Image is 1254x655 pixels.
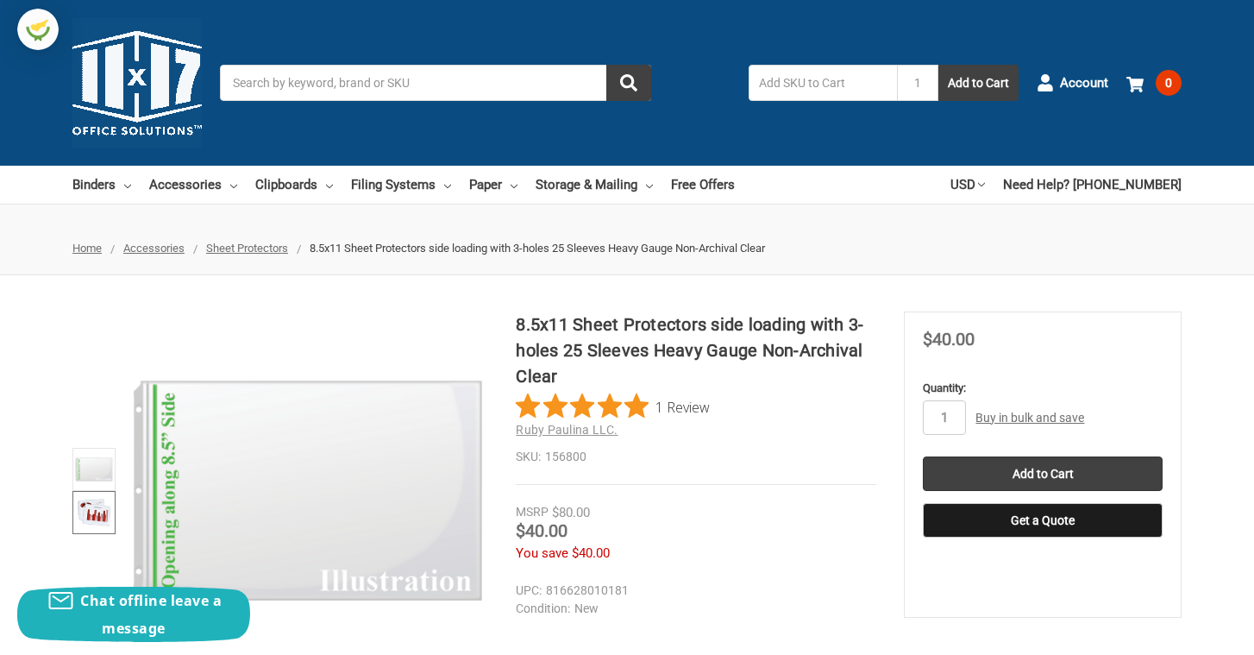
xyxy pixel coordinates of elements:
[516,545,568,561] span: You save
[516,394,710,419] button: Rated 5 out of 5 stars from 1 reviews. Jump to reviews.
[516,423,618,437] a: Ruby Paulina LLC.
[516,600,570,618] dt: Condition:
[950,166,985,204] a: USD
[938,65,1019,101] button: Add to Cart
[206,242,288,255] a: Sheet Protectors
[975,411,1084,425] a: Buy in bulk and save
[1003,166,1182,204] a: Need Help? [PHONE_NUMBER]
[923,503,1163,538] button: Get a Quote
[1156,70,1182,96] span: 0
[72,18,202,148] img: 11x17.com
[17,9,59,50] img: duty and tax information for Cyprus
[516,312,875,389] h1: 8.5x11 Sheet Protectors side loading with 3-holes 25 Sleeves Heavy Gauge Non-Archival Clear
[516,520,567,541] span: $40.00
[516,600,868,618] dd: New
[75,494,113,532] img: 8.5x11 Sheet Protectors side loading with 3-holes 25 Sleeves Heavy Gauge Non-Archival Clear
[469,166,517,204] a: Paper
[310,242,765,255] span: 8.5x11 Sheet Protectors side loading with 3-holes 25 Sleeves Heavy Gauge Non-Archival Clear
[72,166,131,204] a: Binders
[72,242,102,255] a: Home
[516,582,542,600] dt: UPC:
[923,380,1163,397] label: Quantity:
[655,394,710,419] span: 1 Review
[149,166,237,204] a: Accessories
[923,329,975,350] span: $40.00
[1037,60,1108,105] a: Account
[516,582,868,600] dd: 816628010181
[1060,73,1108,93] span: Account
[552,505,590,520] span: $80.00
[220,65,651,101] input: Search by keyword, brand or SKU
[1126,60,1182,105] a: 0
[749,65,897,101] input: Add SKU to Cart
[516,503,549,521] div: MSRP
[516,448,875,466] dd: 156800
[923,457,1163,491] input: Add to Cart
[123,242,185,255] a: Accessories
[80,591,222,638] span: Chat offline leave a message
[572,545,610,561] span: $40.00
[75,450,113,488] img: 8.5x11 Sheet Protectors side loading with 3-holes 25 Sleeves Heavy Gauge Non-Archival Clear
[351,166,451,204] a: Filing Systems
[671,166,735,204] a: Free Offers
[516,448,541,466] dt: SKU:
[255,166,333,204] a: Clipboards
[17,587,250,642] button: Chat offline leave a message
[536,166,653,204] a: Storage & Mailing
